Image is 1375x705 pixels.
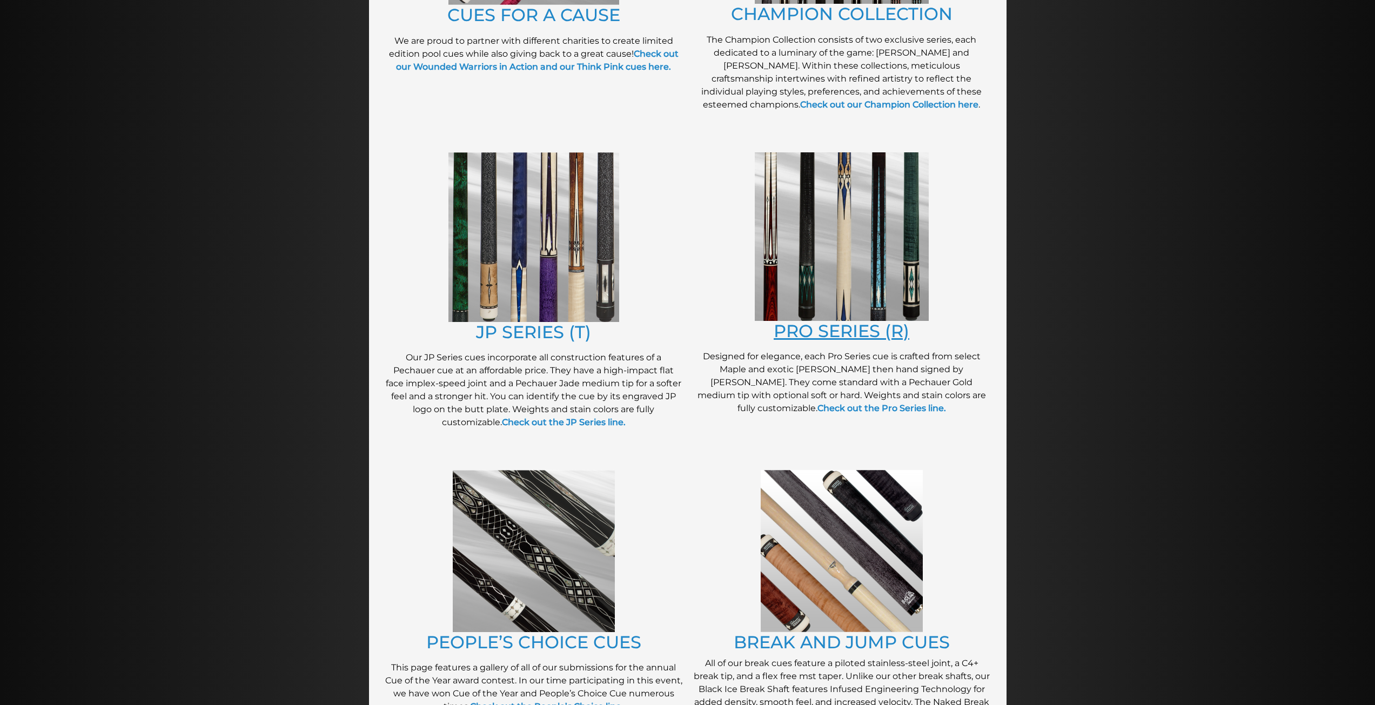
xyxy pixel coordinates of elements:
[800,99,978,110] a: Check out our Champion Collection here
[734,632,950,653] a: BREAK AND JUMP CUES
[396,49,679,72] a: Check out our Wounded Warriors in Action and our Think Pink cues here.
[817,403,946,413] a: Check out the Pro Series line.
[385,351,682,429] p: Our JP Series cues incorporate all construction features of a Pechauer cue at an affordable price...
[731,3,953,24] a: CHAMPION COLLECTION
[385,35,682,73] p: We are proud to partner with different charities to create limited edition pool cues while also g...
[476,321,591,343] a: JP SERIES (T)
[693,33,990,111] p: The Champion Collection consists of two exclusive series, each dedicated to a luminary of the gam...
[693,350,990,415] p: Designed for elegance, each Pro Series cue is crafted from select Maple and exotic [PERSON_NAME] ...
[502,417,626,427] a: Check out the JP Series line.
[426,632,641,653] a: PEOPLE’S CHOICE CUES
[774,320,909,341] a: PRO SERIES (R)
[447,4,620,25] a: CUES FOR A CAUSE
